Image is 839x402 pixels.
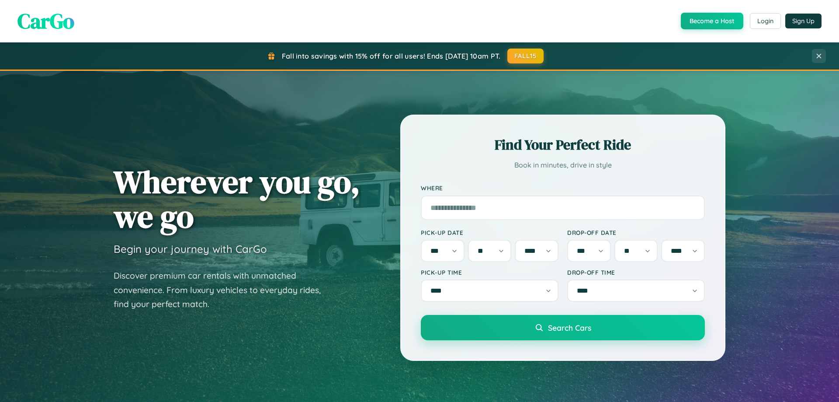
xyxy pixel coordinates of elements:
h3: Begin your journey with CarGo [114,242,267,255]
span: Search Cars [548,323,591,332]
label: Drop-off Time [567,269,705,276]
h2: Find Your Perfect Ride [421,135,705,154]
button: Become a Host [681,13,743,29]
label: Pick-up Time [421,269,558,276]
h1: Wherever you go, we go [114,164,360,234]
button: Sign Up [785,14,822,28]
span: Fall into savings with 15% off for all users! Ends [DATE] 10am PT. [282,52,501,60]
p: Discover premium car rentals with unmatched convenience. From luxury vehicles to everyday rides, ... [114,269,332,311]
button: Search Cars [421,315,705,340]
span: CarGo [17,7,74,35]
p: Book in minutes, drive in style [421,159,705,171]
label: Pick-up Date [421,229,558,236]
label: Where [421,185,705,192]
label: Drop-off Date [567,229,705,236]
button: Login [750,13,781,29]
button: FALL15 [507,49,544,63]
